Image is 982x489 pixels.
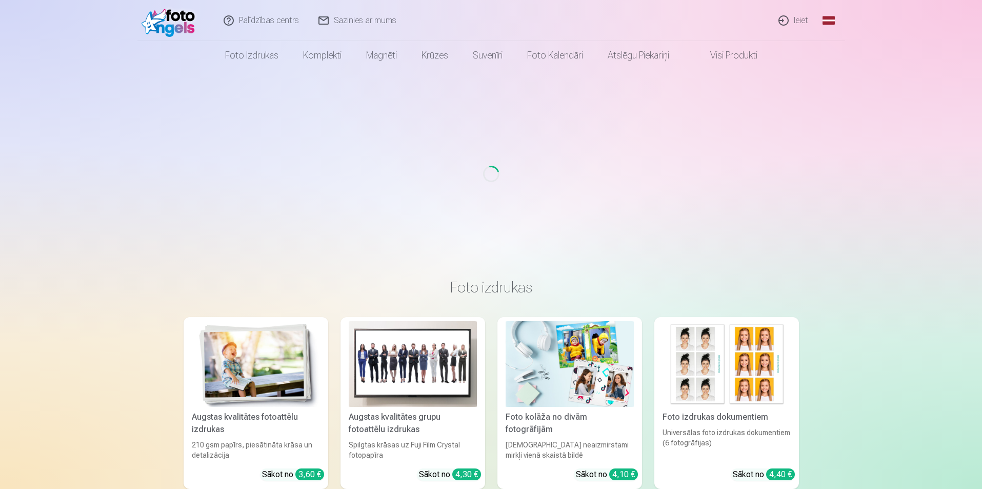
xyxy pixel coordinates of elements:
[658,411,795,423] div: Foto izdrukas dokumentiem
[184,317,328,489] a: Augstas kvalitātes fotoattēlu izdrukasAugstas kvalitātes fotoattēlu izdrukas210 gsm papīrs, piesā...
[192,321,320,407] img: Augstas kvalitātes fotoattēlu izdrukas
[497,317,642,489] a: Foto kolāža no divām fotogrāfijāmFoto kolāža no divām fotogrāfijām[DEMOGRAPHIC_DATA] neaizmirstam...
[354,41,409,70] a: Magnēti
[658,427,795,460] div: Universālas foto izdrukas dokumentiem (6 fotogrāfijas)
[766,468,795,480] div: 4,40 €
[682,41,770,70] a: Visi produkti
[506,321,634,407] img: Foto kolāža no divām fotogrāfijām
[188,440,324,460] div: 210 gsm papīrs, piesātināta krāsa un detalizācija
[460,41,515,70] a: Suvenīri
[452,468,481,480] div: 4,30 €
[213,41,291,70] a: Foto izdrukas
[576,468,638,481] div: Sākot no
[192,278,791,297] h3: Foto izdrukas
[663,321,791,407] img: Foto izdrukas dokumentiem
[654,317,799,489] a: Foto izdrukas dokumentiemFoto izdrukas dokumentiemUniversālas foto izdrukas dokumentiem (6 fotogr...
[340,317,485,489] a: Augstas kvalitātes grupu fotoattēlu izdrukasAugstas kvalitātes grupu fotoattēlu izdrukasSpilgtas ...
[595,41,682,70] a: Atslēgu piekariņi
[409,41,460,70] a: Krūzes
[262,468,324,481] div: Sākot no
[188,411,324,436] div: Augstas kvalitātes fotoattēlu izdrukas
[515,41,595,70] a: Foto kalendāri
[502,411,638,436] div: Foto kolāža no divām fotogrāfijām
[349,321,477,407] img: Augstas kvalitātes grupu fotoattēlu izdrukas
[419,468,481,481] div: Sākot no
[733,468,795,481] div: Sākot no
[345,411,481,436] div: Augstas kvalitātes grupu fotoattēlu izdrukas
[609,468,638,480] div: 4,10 €
[142,4,201,37] img: /fa1
[345,440,481,460] div: Spilgtas krāsas uz Fuji Film Crystal fotopapīra
[295,468,324,480] div: 3,60 €
[291,41,354,70] a: Komplekti
[502,440,638,460] div: [DEMOGRAPHIC_DATA] neaizmirstami mirkļi vienā skaistā bildē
